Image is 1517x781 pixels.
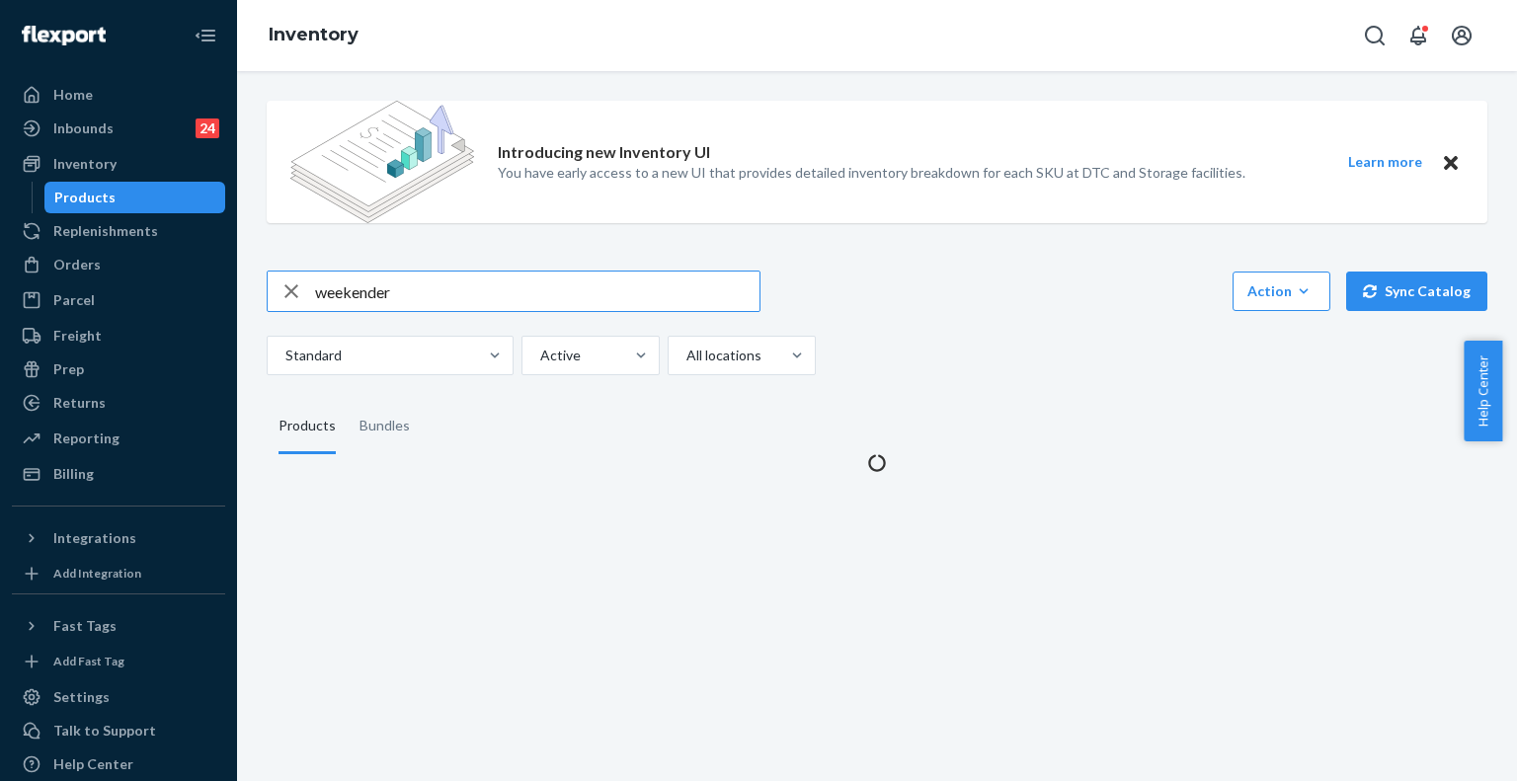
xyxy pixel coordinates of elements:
ol: breadcrumbs [253,7,374,64]
a: Add Integration [12,562,225,586]
a: Prep [12,353,225,385]
a: Inventory [269,24,359,45]
a: Billing [12,458,225,490]
button: Open notifications [1398,16,1438,55]
a: Settings [12,681,225,713]
div: 24 [196,118,219,138]
button: Action [1233,272,1330,311]
a: Freight [12,320,225,351]
div: Bundles [359,399,410,454]
div: Parcel [53,290,95,310]
img: Flexport logo [22,26,106,45]
a: Parcel [12,284,225,316]
div: Reporting [53,429,120,448]
img: new-reports-banner-icon.82668bd98b6a51aee86340f2a7b77ae3.png [290,101,474,223]
div: Replenishments [53,221,158,241]
p: Introducing new Inventory UI [498,141,710,164]
button: Learn more [1335,150,1434,175]
div: Integrations [53,528,136,548]
div: Orders [53,255,101,274]
div: Home [53,85,93,105]
a: Home [12,79,225,111]
a: Help Center [12,748,225,780]
button: Integrations [12,522,225,554]
div: Help Center [53,754,133,774]
div: Fast Tags [53,616,117,636]
a: Inbounds24 [12,113,225,144]
button: Close [1438,150,1464,175]
span: Support [40,14,111,32]
div: Prep [53,359,84,379]
div: Inbounds [53,118,114,138]
div: Billing [53,464,94,484]
div: Returns [53,393,106,413]
button: Open Search Box [1355,16,1395,55]
div: Inventory [53,154,117,174]
p: You have early access to a new UI that provides detailed inventory breakdown for each SKU at DTC ... [498,163,1245,183]
div: Action [1247,281,1316,301]
button: Open account menu [1442,16,1481,55]
a: Reporting [12,423,225,454]
a: Replenishments [12,215,225,247]
div: Talk to Support [53,721,156,741]
button: Sync Catalog [1346,272,1487,311]
input: Search inventory by name or sku [315,272,759,311]
div: Products [279,399,336,454]
a: Orders [12,249,225,280]
div: Settings [53,687,110,707]
input: Standard [283,346,285,365]
a: Add Fast Tag [12,650,225,673]
button: Talk to Support [12,715,225,746]
div: Add Fast Tag [53,653,124,669]
input: Active [538,346,540,365]
button: Help Center [1464,341,1502,441]
a: Inventory [12,148,225,180]
div: Freight [53,326,102,346]
a: Returns [12,387,225,419]
div: Products [54,188,116,207]
button: Close Navigation [186,16,225,55]
input: All locations [684,346,686,365]
div: Add Integration [53,565,141,582]
button: Fast Tags [12,610,225,642]
a: Products [44,182,226,213]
